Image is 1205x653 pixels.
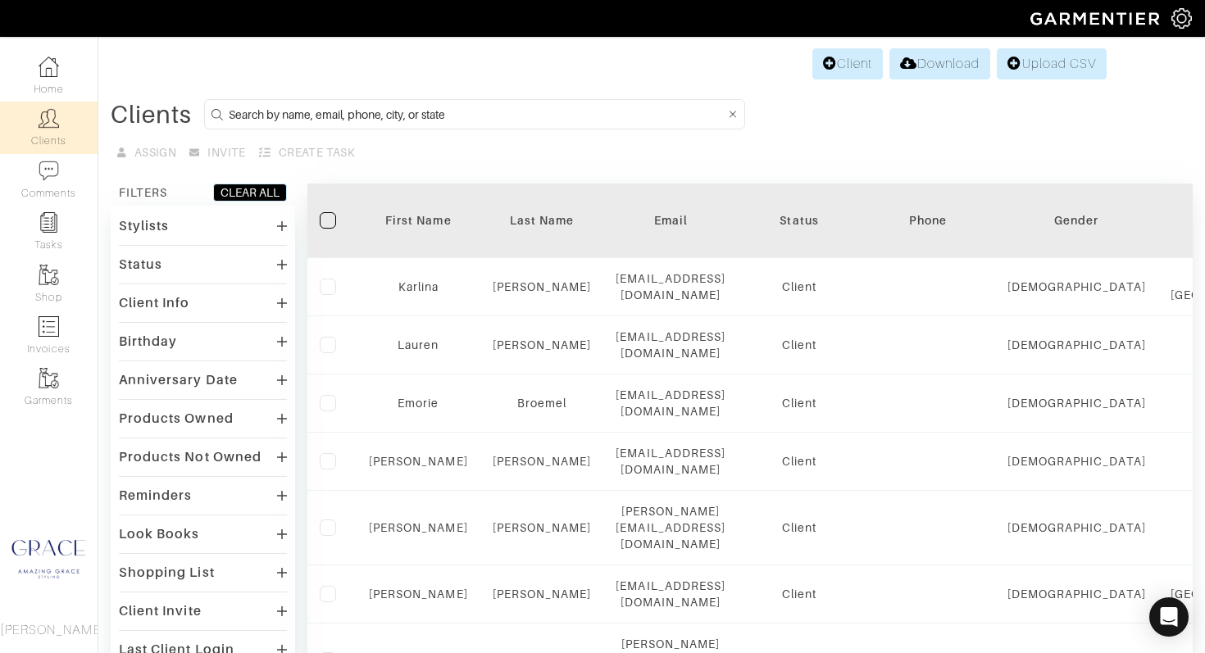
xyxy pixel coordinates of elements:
[398,397,439,410] a: Emorie
[493,280,592,293] a: [PERSON_NAME]
[119,565,215,581] div: Shopping List
[1171,8,1192,29] img: gear-icon-white-bd11855cb880d31180b6d7d6211b90ccbf57a29d726f0c71d8c61bd08dd39cc2.png
[889,48,990,79] a: Download
[1007,519,1146,536] div: [DEMOGRAPHIC_DATA]
[995,184,1158,258] th: Toggle SortBy
[1007,212,1146,229] div: Gender
[616,445,725,478] div: [EMAIL_ADDRESS][DOMAIN_NAME]
[39,265,59,285] img: garments-icon-b7da505a4dc4fd61783c78ac3ca0ef83fa9d6f193b1c9dc38574b1d14d53ca28.png
[119,256,162,273] div: Status
[119,218,169,234] div: Stylists
[39,57,59,77] img: dashboard-icon-dbcd8f5a0b271acd01030246c82b418ddd0df26cd7fceb0bd07c9910d44c42f6.png
[221,184,280,201] div: CLEAR ALL
[229,104,725,125] input: Search by name, email, phone, city, or state
[738,184,861,258] th: Toggle SortBy
[369,587,468,601] a: [PERSON_NAME]
[369,455,468,468] a: [PERSON_NAME]
[750,586,848,602] div: Client
[119,295,190,311] div: Client Info
[398,338,439,351] a: Lauren
[369,521,468,534] a: [PERSON_NAME]
[750,279,848,295] div: Client
[873,212,983,229] div: Phone
[39,368,59,388] img: garments-icon-b7da505a4dc4fd61783c78ac3ca0ef83fa9d6f193b1c9dc38574b1d14d53ca28.png
[493,212,592,229] div: Last Name
[997,48,1107,79] a: Upload CSV
[119,184,167,201] div: FILTERS
[119,487,192,504] div: Reminders
[493,587,592,601] a: [PERSON_NAME]
[39,108,59,129] img: clients-icon-6bae9207a08558b7cb47a8932f037763ab4055f8c8b6bfacd5dc20c3e0201464.png
[750,212,848,229] div: Status
[1007,279,1146,295] div: [DEMOGRAPHIC_DATA]
[750,395,848,411] div: Client
[493,521,592,534] a: [PERSON_NAME]
[750,519,848,536] div: Client
[39,316,59,337] img: orders-icon-0abe47150d42831381b5fb84f609e132dff9fe21cb692f30cb5eec754e2cba89.png
[1007,453,1146,469] div: [DEMOGRAPHIC_DATA]
[398,280,439,293] a: Karlina
[119,449,261,465] div: Products Not Owned
[39,212,59,233] img: reminder-icon-8004d30b9f0a5d33ae49ab947aed9ed385cf756f9e5892f1edd6e32f2345188e.png
[750,453,848,469] div: Client
[493,455,592,468] a: [PERSON_NAME]
[119,526,200,542] div: Look Books
[750,337,848,353] div: Client
[493,338,592,351] a: [PERSON_NAME]
[1022,4,1171,33] img: garmentier-logo-header-white-b43fb05a5012e4ada735d5af1a66efaba907eab6374d6393d1fbf88cb4ef424d.png
[369,212,468,229] div: First Name
[1149,597,1189,637] div: Open Intercom Messenger
[119,333,177,350] div: Birthday
[616,212,725,229] div: Email
[119,372,238,388] div: Anniversary Date
[616,503,725,552] div: [PERSON_NAME][EMAIL_ADDRESS][DOMAIN_NAME]
[616,578,725,610] div: [EMAIL_ADDRESS][DOMAIN_NAME]
[616,387,725,419] div: [EMAIL_ADDRESS][DOMAIN_NAME]
[616,329,725,361] div: [EMAIL_ADDRESS][DOMAIN_NAME]
[1007,337,1146,353] div: [DEMOGRAPHIC_DATA]
[480,184,604,258] th: Toggle SortBy
[1007,395,1146,411] div: [DEMOGRAPHIC_DATA]
[111,107,192,123] div: Clients
[357,184,480,258] th: Toggle SortBy
[517,397,566,410] a: Broemel
[616,270,725,303] div: [EMAIL_ADDRESS][DOMAIN_NAME]
[119,603,202,619] div: Client Invite
[119,410,234,427] div: Products Owned
[213,184,287,202] button: CLEAR ALL
[812,48,883,79] a: Client
[39,161,59,181] img: comment-icon-a0a6a9ef722e966f86d9cbdc48e553b5cf19dbc54f86b18d962a5391bc8f6eb6.png
[1007,586,1146,602] div: [DEMOGRAPHIC_DATA]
